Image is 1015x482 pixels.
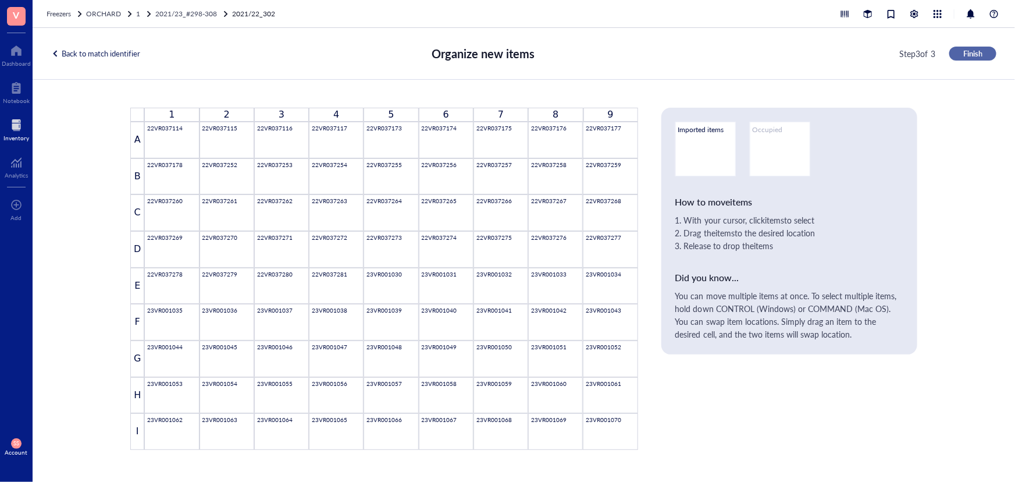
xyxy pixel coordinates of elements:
div: 23VR001068 [473,413,528,450]
div: 23VR001056 [312,380,361,411]
div: 23VR001070 [583,413,638,450]
div: 22VR037173 [366,125,415,155]
div: 23VR001041 [476,307,525,338]
a: Dashboard [2,41,31,67]
div: 22VR037263 [309,194,364,231]
div: 23VR001035 [147,307,196,338]
div: 23VR001059 [476,380,525,411]
div: 23VR001060 [531,380,580,411]
div: 22VR037272 [309,231,364,268]
div: Organize new items [432,44,535,63]
div: 23VR001061 [583,377,638,414]
div: 23VR001030 [364,268,418,304]
div: 23VR001035 [144,304,199,341]
div: 23VR001055 [254,377,309,414]
div: 22VR037260 [144,194,199,231]
div: 22VR037176 [531,125,580,155]
div: You can move multiple items at once. To select multiple items, hold down CONTROL (Windows) or COM... [675,289,903,315]
div: 23VR001056 [309,377,364,414]
div: 22VR037265 [419,194,473,231]
div: 23VR001047 [312,343,361,374]
div: 23VR001066 [366,416,415,447]
div: 23VR001067 [419,413,473,450]
div: 23VR001061 [586,380,635,411]
div: 23VR001032 [473,268,528,304]
div: 23VR001030 [366,271,415,302]
div: 23VR001053 [144,377,199,414]
div: 22VR037261 [202,197,251,228]
div: Dashboard [2,60,31,67]
div: 22VR037280 [254,268,309,304]
div: 23VR001064 [257,416,306,447]
div: 8 [528,108,583,122]
div: 23VR001057 [364,377,418,414]
div: 23VR001063 [202,416,251,447]
div: 23VR001049 [422,343,471,374]
div: 22VR037257 [473,158,528,195]
div: 22VR037279 [202,271,251,302]
div: 23VR001068 [476,416,525,447]
div: 23VR001038 [309,304,364,341]
div: 23VR001060 [528,377,583,414]
div: H [130,377,144,414]
div: 22VR037273 [364,231,418,268]
div: 22VR037116 [257,125,306,155]
div: 23VR001040 [419,304,473,341]
div: 23VR001033 [528,268,583,304]
div: Notebook [3,97,30,104]
div: 22VR037173 [364,122,418,158]
div: 22VR037278 [147,271,196,302]
div: 7 [473,108,528,122]
div: 2 [200,108,254,122]
div: 1 [144,108,199,122]
a: Freezers [47,8,84,20]
div: 22VR037266 [476,197,525,228]
div: 23VR001044 [147,343,196,374]
div: 1. With your cursor, click items to select 2. Drag the items to the desired location 3. Release t... [675,214,903,252]
div: 22VR037258 [531,161,580,192]
div: 22VR037117 [312,125,361,155]
span: Finish [963,48,982,59]
div: 22VR037278 [144,268,199,304]
div: 23VR001047 [309,341,364,377]
div: 22VR037252 [200,158,254,195]
div: 23VR001043 [583,304,638,341]
div: 23VR001046 [254,341,309,377]
div: 23VR001057 [366,380,415,411]
div: 23VR001059 [473,377,528,414]
div: 23VR001052 [586,343,635,374]
div: 22VR037175 [473,122,528,158]
div: 22VR037255 [366,161,415,192]
div: 22VR037269 [144,231,199,268]
div: Imported items [678,125,733,135]
div: 22VR037257 [476,161,525,192]
div: Analytics [5,172,28,179]
div: Step 3 of 3 [900,47,935,60]
div: 22VR037117 [309,122,364,158]
div: 23VR001036 [200,304,254,341]
div: 23VR001041 [473,304,528,341]
div: 23VR001066 [364,413,418,450]
div: 22VR037114 [147,125,196,155]
div: 22VR037262 [257,197,306,228]
div: 22VR037276 [531,234,580,265]
div: 23VR001049 [419,341,473,377]
div: 23VR001033 [531,271,580,302]
div: Occupied [753,125,807,135]
div: A [130,122,144,158]
span: 1 [136,9,140,19]
div: 22VR037177 [586,125,635,155]
div: Did you know... [675,271,903,285]
div: 23VR001070 [586,416,635,447]
div: 23VR001031 [422,271,471,302]
div: 22VR037114 [144,122,199,158]
div: 22VR037178 [144,158,199,195]
div: 23VR001036 [202,307,251,338]
div: 23VR001069 [531,416,580,447]
div: 22VR037267 [531,197,580,228]
div: 22VR037252 [202,161,251,192]
div: Inventory [3,134,29,141]
div: 22VR037116 [254,122,309,158]
div: 22VR037256 [419,158,473,195]
div: 22VR037280 [257,271,306,302]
